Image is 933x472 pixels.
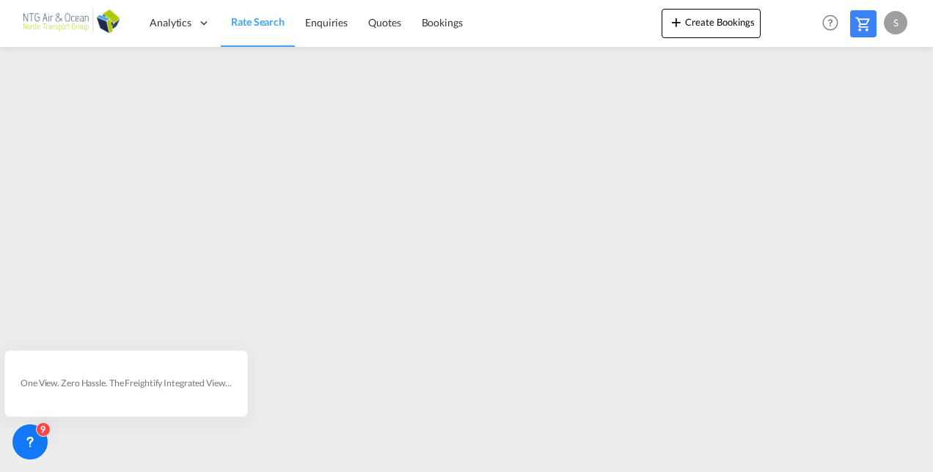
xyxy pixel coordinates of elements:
span: Enquiries [305,16,348,29]
img: af31b1c0b01f11ecbc353f8e72265e29.png [22,7,121,40]
div: S [884,11,907,34]
span: Analytics [150,15,191,30]
div: Help [818,10,850,37]
span: Bookings [422,16,463,29]
span: Rate Search [231,15,285,28]
button: icon-plus 400-fgCreate Bookings [662,9,761,38]
span: Help [818,10,843,35]
md-icon: icon-plus 400-fg [667,13,685,31]
span: Quotes [368,16,400,29]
